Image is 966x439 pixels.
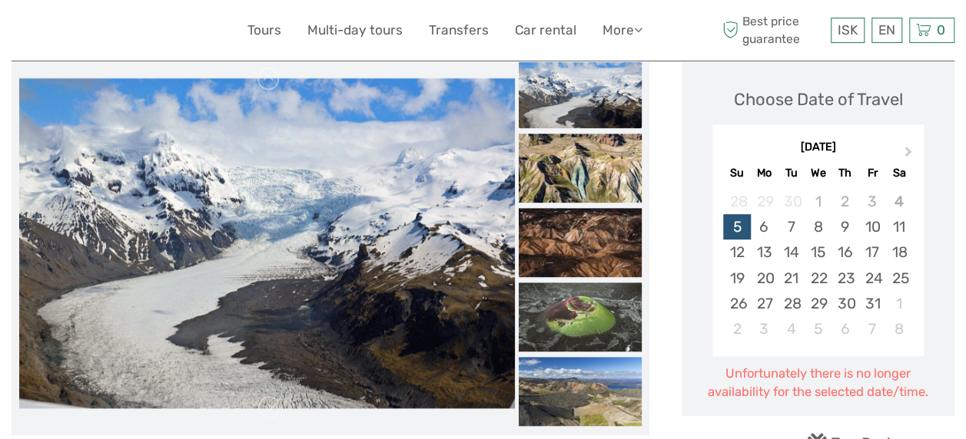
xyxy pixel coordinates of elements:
div: Not available Thursday, October 2nd, 2025 [832,189,858,214]
div: Choose Tuesday, October 28th, 2025 [778,291,805,316]
div: Choose Tuesday, October 21st, 2025 [778,266,805,291]
div: month 2025-10 [717,189,918,342]
button: Open LiveChat chat widget [177,24,195,42]
div: Choose Wednesday, October 22nd, 2025 [805,266,832,291]
a: More [603,19,642,41]
div: Choose Tuesday, October 7th, 2025 [778,214,805,239]
img: bdf844460e3e47bf9105a965b7a857b4_slider_thumbnail.png [519,59,642,128]
div: Su [723,163,750,183]
div: Fr [858,163,885,183]
div: Choose Friday, October 24th, 2025 [858,266,885,291]
div: Not available Sunday, September 28th, 2025 [723,189,750,214]
a: Transfers [429,19,489,41]
div: Choose Thursday, October 16th, 2025 [832,239,858,265]
div: Choose Friday, October 10th, 2025 [858,214,885,239]
div: Choose Saturday, October 25th, 2025 [885,266,912,291]
div: Choose Sunday, October 5th, 2025 [723,214,750,239]
div: Choose Date of Travel [734,87,903,111]
div: Sa [885,163,912,183]
div: Choose Tuesday, October 14th, 2025 [778,239,805,265]
div: Choose Friday, November 7th, 2025 [858,316,885,342]
img: bdf844460e3e47bf9105a965b7a857b4_main_slider.png [19,78,515,408]
div: Th [832,163,858,183]
a: Tours [247,19,281,41]
div: Choose Saturday, November 8th, 2025 [885,316,912,342]
div: Choose Sunday, October 19th, 2025 [723,266,750,291]
img: c46d40852e6347579869537bbd4cc3f5_slider_thumbnail.jpg [519,357,642,426]
div: Choose Wednesday, October 8th, 2025 [805,214,832,239]
div: Choose Sunday, October 12th, 2025 [723,239,750,265]
span: ISK [838,22,858,38]
div: Not available Tuesday, September 30th, 2025 [778,189,805,214]
div: Choose Thursday, October 23rd, 2025 [832,266,858,291]
div: Unfortunately there is no longer availability for the selected date/time. [697,365,939,401]
div: Mo [751,163,778,183]
div: EN [871,18,902,43]
div: Choose Sunday, November 2nd, 2025 [723,316,750,342]
div: Not available Wednesday, October 1st, 2025 [805,189,832,214]
div: Choose Saturday, November 1st, 2025 [885,291,912,316]
div: Choose Monday, October 20th, 2025 [751,266,778,291]
div: Choose Friday, October 17th, 2025 [858,239,885,265]
div: Choose Tuesday, November 4th, 2025 [778,316,805,342]
div: Not available Friday, October 3rd, 2025 [858,189,885,214]
span: Best price guarantee [719,13,827,47]
a: Car rental [515,19,576,41]
div: Tu [778,163,805,183]
button: Next Month [898,144,922,168]
div: We [805,163,832,183]
div: Choose Thursday, October 30th, 2025 [832,291,858,316]
span: 0 [934,22,948,38]
div: Choose Wednesday, October 29th, 2025 [805,291,832,316]
img: e70c6ed62d8a425d9dc9d4b0e295f0dc_slider_thumbnail.jpg [519,134,642,203]
div: Choose Wednesday, October 15th, 2025 [805,239,832,265]
div: Choose Saturday, October 11th, 2025 [885,214,912,239]
div: Choose Thursday, October 9th, 2025 [832,214,858,239]
div: [DATE] [712,140,924,156]
div: Choose Wednesday, November 5th, 2025 [805,316,832,342]
img: e5ea8d9323094441be103171e18047bb_slider_thumbnail.jpeg [519,282,642,352]
img: 261e7d9e70ec4c1294da07179d800959_slider_thumbnail.jpeg [519,208,642,277]
div: Choose Monday, November 3rd, 2025 [751,316,778,342]
div: Choose Sunday, October 26th, 2025 [723,291,750,316]
div: Not available Monday, September 29th, 2025 [751,189,778,214]
div: Choose Monday, October 27th, 2025 [751,291,778,316]
div: Choose Monday, October 6th, 2025 [751,214,778,239]
div: Choose Thursday, November 6th, 2025 [832,316,858,342]
div: Choose Monday, October 13th, 2025 [751,239,778,265]
a: Multi-day tours [307,19,403,41]
div: Choose Saturday, October 18th, 2025 [885,239,912,265]
div: Not available Saturday, October 4th, 2025 [885,189,912,214]
div: Choose Friday, October 31st, 2025 [858,291,885,316]
p: We're away right now. Please check back later! [22,27,174,39]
